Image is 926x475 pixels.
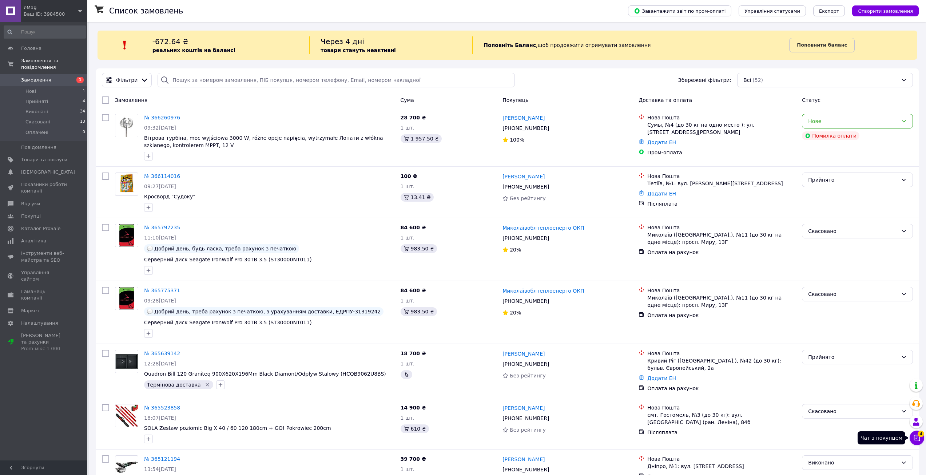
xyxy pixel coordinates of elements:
[510,247,521,253] span: 20%
[25,108,48,115] span: Виконані
[21,238,46,244] span: Аналітика
[152,37,188,46] span: -672.64 ₴
[21,308,40,314] span: Маркет
[21,269,67,282] span: Управління сайтом
[647,224,796,231] div: Нова Пошта
[808,290,898,298] div: Скасовано
[502,287,584,294] a: Миколаївоблтеплоенерго ОКП
[502,350,545,357] a: [PERSON_NAME]
[501,123,551,133] div: [PHONE_NUMBER]
[647,287,796,294] div: Нова Пошта
[118,173,135,195] img: Фото товару
[144,425,331,431] a: SOLA Zestaw poziomic Big X 40 / 60 120 180cm + GO! Pokrowiec 200cm
[115,224,138,247] a: Фото товару
[501,182,551,192] div: [PHONE_NUMBER]
[401,415,415,421] span: 1 шт.
[647,411,796,426] div: смт. Гостомель, №3 (до 30 кг): вул. [GEOGRAPHIC_DATA] (ран. Леніна), 84б
[25,88,36,95] span: Нові
[647,357,796,372] div: Кривий Ріг ([GEOGRAPHIC_DATA].), №42 (до 30 кг): бульв. Європейський, 2а
[144,125,176,131] span: 09:32[DATE]
[647,121,796,136] div: Сумы, №4 (до 30 кг на одно место ): ул. [STREET_ADDRESS][PERSON_NAME]
[115,114,138,137] img: Фото товару
[634,8,726,14] span: Завантажити звіт по пром-оплаті
[647,350,796,357] div: Нова Пошта
[501,464,551,475] div: [PHONE_NUMBER]
[647,191,676,197] a: Додати ЕН
[401,193,434,202] div: 13.41 ₴
[21,345,67,352] div: Prom мікс 1 000
[808,117,898,125] div: Нове
[401,244,437,253] div: 983.50 ₴
[502,114,545,122] a: [PERSON_NAME]
[21,225,60,232] span: Каталог ProSale
[83,98,85,105] span: 4
[510,137,524,143] span: 100%
[115,350,138,373] a: Фото товару
[401,405,426,411] span: 14 900 ₴
[144,298,176,304] span: 09:28[DATE]
[918,431,924,437] span: 4
[647,312,796,319] div: Оплата на рахунок
[76,77,84,83] span: 1
[115,287,138,310] a: Фото товару
[144,173,180,179] a: № 366114016
[144,320,312,325] span: Серверний диск Seagate IronWolf Pro 30TB 3.5 (ST30000NT011)
[154,309,381,314] span: Добрий день, треба рахунок з печаткою, з урахуванням доставки, ЕДРПУ-31319242
[21,332,67,352] span: [PERSON_NAME] та рахунки
[144,194,195,199] a: Кросворд "Судоку"
[144,183,176,189] span: 09:27[DATE]
[910,431,924,445] button: Чат з покупцем4
[321,37,364,46] span: Через 4 дні
[401,466,415,472] span: 1 шт.
[739,5,806,16] button: Управління статусами
[115,173,138,196] a: Фото товару
[639,97,692,103] span: Доставка та оплата
[744,8,800,14] span: Управління статусами
[484,42,536,48] b: Поповніть Баланс
[401,97,414,103] span: Cума
[115,404,138,427] a: Фото товару
[21,250,67,263] span: Інструменти веб-майстра та SEO
[401,173,417,179] span: 100 ₴
[80,108,85,115] span: 34
[752,77,763,83] span: (52)
[21,320,58,326] span: Налаштування
[501,296,551,306] div: [PHONE_NUMBER]
[647,294,796,309] div: Миколаїв ([GEOGRAPHIC_DATA].), №11 (до 30 кг на одне місце): просп. Миру, 13Г
[144,135,383,148] a: Вітрова турбіна, moc wyjściowa 3000 W, różne opcje napięcia, wytrzymałe Лопати z włókna szklanego...
[472,36,789,54] div: , щоб продовжити отримувати замовлення
[21,181,67,194] span: Показники роботи компанії
[21,288,67,301] span: Гаманець компанії
[819,8,839,14] span: Експорт
[144,456,180,462] a: № 365121194
[144,371,386,377] span: Quadron Bill 120 Graniteq 900X620X196Mm Black Diamont/Odpływ Stalowy (HCQB9062U8BS)
[401,456,426,462] span: 39 700 ₴
[510,373,546,379] span: Без рейтингу
[647,375,676,381] a: Додати ЕН
[401,134,442,143] div: 1 957.50 ₴
[116,76,138,84] span: Фільтри
[83,129,85,136] span: 0
[647,114,796,121] div: Нова Пошта
[808,407,898,415] div: Скасовано
[154,246,296,252] span: Добрий день, будь ласка, треба рахунок з печаткою
[802,131,859,140] div: Помилка оплати
[80,119,85,125] span: 13
[144,415,176,421] span: 18:07[DATE]
[858,431,905,444] div: Чат з покупцем
[647,180,796,187] div: Тетіїв, №1: вул. [PERSON_NAME][STREET_ADDRESS]
[401,125,415,131] span: 1 шт.
[808,176,898,184] div: Прийнято
[21,213,41,219] span: Покупці
[678,76,731,84] span: Збережені фільтри:
[510,195,546,201] span: Без рейтингу
[502,173,545,180] a: [PERSON_NAME]
[21,58,87,71] span: Замовлення та повідомлення
[401,424,429,433] div: 610 ₴
[21,144,56,151] span: Повідомлення
[144,257,312,262] span: Серверний диск Seagate IronWolf Pro 30TB 3.5 (ST30000NT011)
[24,11,87,17] div: Ваш ID: 3984500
